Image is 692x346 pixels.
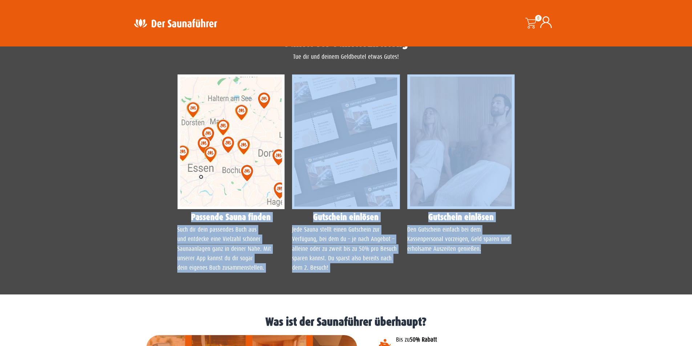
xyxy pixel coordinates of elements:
h4: Gutschein einlösen [292,213,400,221]
h4: Passende Sauna finden [177,213,285,221]
h1: Was ist der Saunaführer überhaupt? [4,316,688,328]
b: 50% Rabatt [410,336,437,343]
p: Den Gutschein einfach bei dem Kassenpersonal vorzeigen, Geld sparen und erholsame Auszeiten genie... [407,225,515,254]
h1: Schritt-für-Schritt Anleitung [132,37,561,49]
p: Such dir dein passendes Buch aus und entdecke eine Vielzahl schöner Saunaanlagen ganz in deiner N... [177,225,285,273]
h4: Gutschein einlösen [407,213,515,221]
span: 0 [535,15,542,21]
p: Tue dir und deinem Geldbeutel etwas Gutes! [132,52,561,62]
p: Jede Sauna stellt einen Gutschein zur Verfügung, bei dem du – je nach Angebot – alleine oder zu z... [292,225,400,273]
